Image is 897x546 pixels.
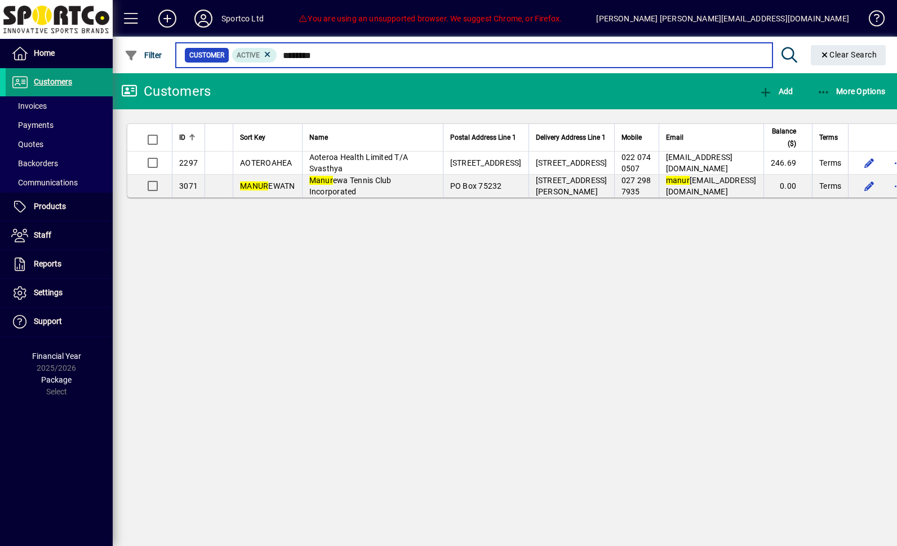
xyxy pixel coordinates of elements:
[34,317,62,326] span: Support
[6,154,113,173] a: Backorders
[6,279,113,307] a: Settings
[6,96,113,116] a: Invoices
[666,131,683,144] span: Email
[860,2,883,39] a: Knowledge Base
[237,51,260,59] span: Active
[536,131,606,144] span: Delivery Address Line 1
[32,352,81,361] span: Financial Year
[450,131,516,144] span: Postal Address Line 1
[450,158,522,167] span: [STREET_ADDRESS]
[820,50,877,59] span: Clear Search
[621,131,652,144] div: Mobile
[179,181,198,190] span: 3071
[11,178,78,187] span: Communications
[536,158,607,167] span: [STREET_ADDRESS]
[34,288,63,297] span: Settings
[179,131,185,144] span: ID
[817,87,886,96] span: More Options
[860,154,878,172] button: Edit
[6,250,113,278] a: Reports
[121,82,211,100] div: Customers
[149,8,185,29] button: Add
[756,81,796,101] button: Add
[11,121,54,130] span: Payments
[666,153,733,173] span: [EMAIL_ADDRESS][DOMAIN_NAME]
[6,39,113,68] a: Home
[309,131,328,144] span: Name
[179,158,198,167] span: 2297
[814,81,889,101] button: More Options
[621,131,642,144] span: Mobile
[666,176,690,185] em: manur
[771,125,797,150] span: Balance ($)
[6,308,113,336] a: Support
[34,77,72,86] span: Customers
[819,131,838,144] span: Terms
[41,375,72,384] span: Package
[34,48,55,57] span: Home
[621,176,651,196] span: 027 298 7935
[309,176,392,196] span: ewa Tennis Club Incorporated
[309,131,436,144] div: Name
[811,45,886,65] button: Clear
[819,180,841,192] span: Terms
[536,176,607,196] span: [STREET_ADDRESS][PERSON_NAME]
[240,131,265,144] span: Sort Key
[11,159,58,168] span: Backorders
[309,176,333,185] em: Manur
[185,8,221,29] button: Profile
[221,10,264,28] div: Sportco Ltd
[763,152,812,175] td: 246.69
[596,10,849,28] div: [PERSON_NAME] [PERSON_NAME][EMAIL_ADDRESS][DOMAIN_NAME]
[298,14,562,23] span: You are using an unsupported browser. We suggest Chrome, or Firefox.
[240,158,292,167] span: AOTEROAHEA
[763,175,812,197] td: 0.00
[179,131,198,144] div: ID
[240,181,295,190] span: EWATN
[6,173,113,192] a: Communications
[240,181,268,190] em: MANUR
[309,153,408,173] span: Aoteroa Health Limited T/A Svasthya
[34,259,61,268] span: Reports
[860,177,878,195] button: Edit
[666,176,757,196] span: [EMAIL_ADDRESS][DOMAIN_NAME]
[11,101,47,110] span: Invoices
[6,193,113,221] a: Products
[34,230,51,239] span: Staff
[759,87,793,96] span: Add
[11,140,43,149] span: Quotes
[34,202,66,211] span: Products
[6,116,113,135] a: Payments
[621,153,651,173] span: 022 074 0507
[189,50,224,61] span: Customer
[232,48,277,63] mat-chip: Activation Status: Active
[666,131,757,144] div: Email
[6,221,113,250] a: Staff
[122,45,165,65] button: Filter
[819,157,841,168] span: Terms
[450,181,502,190] span: PO Box 75232
[771,125,807,150] div: Balance ($)
[125,51,162,60] span: Filter
[6,135,113,154] a: Quotes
